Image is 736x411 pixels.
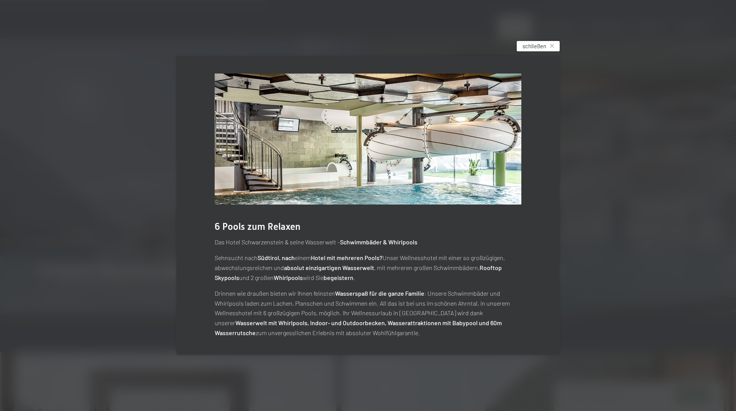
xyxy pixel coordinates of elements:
[324,274,353,281] strong: begeistern
[215,319,502,336] strong: Wasserwelt mit Whirlpools, Indoor- und Outdoorbecken, Wasserattraktionen mit Babypool und 60m Was...
[335,290,424,297] strong: Wasserspaß für die ganze Familie
[215,253,521,282] p: Sehnsucht nach einem Unser Wellnesshotel mit einer so großzügigen, abwechslungsreichen und , mit ...
[522,42,546,50] span: schließen
[311,254,383,261] strong: Hotel mit mehreren Pools?
[258,254,295,261] strong: Südtirol, nach
[215,288,521,337] p: Drinnen wie draußen bieten wir Ihnen feinsten : Unsere Schwimmbäder und Whirlpools laden zum Lach...
[274,274,303,281] strong: Whirlpools
[340,238,417,246] strong: Schwimmbäder & Whirlpools
[284,264,374,271] strong: absolut einzigartigen Wasserwelt
[215,74,521,205] img: Urlaub - Schwimmbad - Sprudelbänke - Babybecken uvw.
[215,237,521,247] p: Das Hotel Schwarzenstein & seine Wasserwelt –
[215,221,301,232] span: 6 Pools zum Relaxen
[215,264,502,281] strong: Rooftop Skypools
